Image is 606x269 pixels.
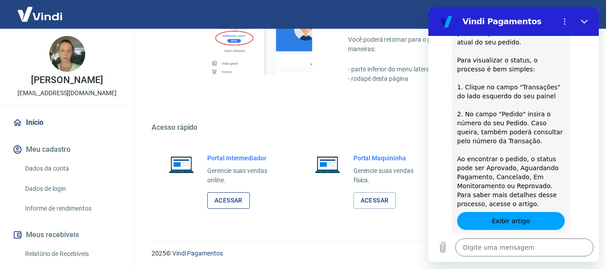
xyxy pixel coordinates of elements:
a: Informe de rendimentos [22,199,123,218]
a: Acessar [353,192,396,209]
h6: Portal Intermediador [207,154,282,163]
a: Início [11,113,123,132]
img: Imagem de um notebook aberto [309,154,346,175]
p: Gerencie suas vendas online. [207,166,282,185]
iframe: Janela de mensagens [428,7,599,262]
img: Imagem de um notebook aberto [162,154,200,175]
p: [EMAIL_ADDRESS][DOMAIN_NAME] [17,88,117,98]
a: Dados da conta [22,159,123,178]
a: Dados de login [22,180,123,198]
p: 2025 © [152,249,584,258]
a: Relatório de Recebíveis [22,245,123,263]
button: Meus recebíveis [11,225,123,245]
img: Vindi [11,0,69,28]
button: Sair [563,6,595,23]
p: Gerencie suas vendas física. [353,166,428,185]
p: - parte inferior do menu lateral [348,65,563,74]
button: Meu cadastro [11,140,123,159]
a: Vindi Pagamentos [172,250,223,257]
img: 15d61fe2-2cf3-463f-abb3-188f2b0ad94a.jpeg [49,36,85,72]
a: Acessar [207,192,250,209]
p: - rodapé desta página [348,74,563,84]
h6: Portal Maquininha [353,154,428,163]
p: Você poderá retornar para o portal de vendas através das seguintes maneiras: [348,35,563,54]
h5: Acesso rápido [152,123,584,132]
p: [PERSON_NAME] [31,75,103,85]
